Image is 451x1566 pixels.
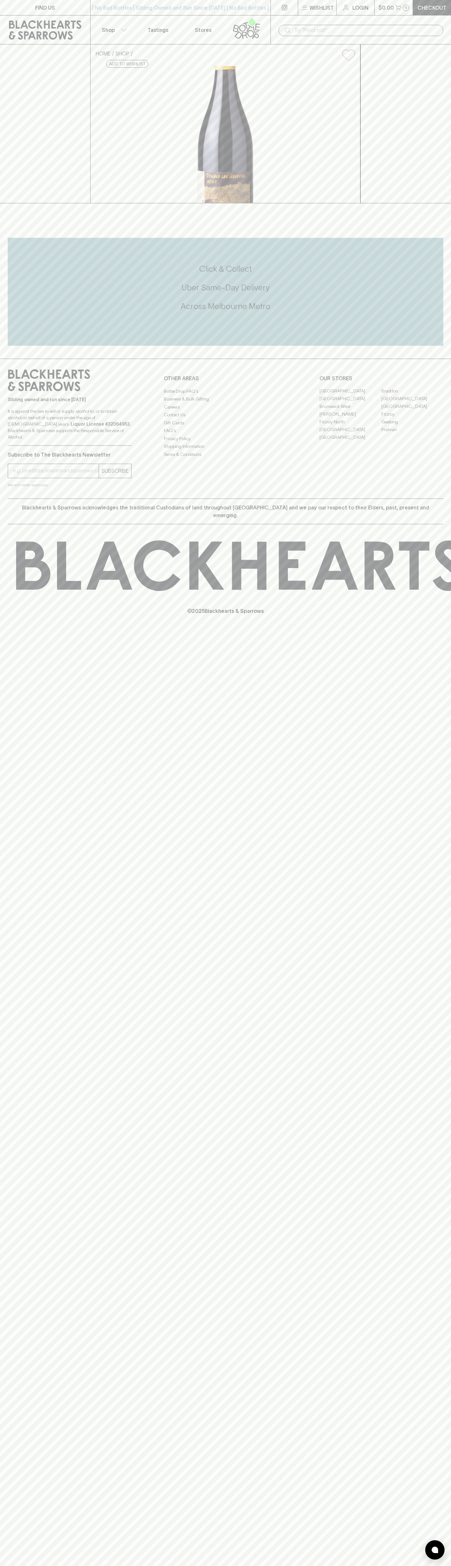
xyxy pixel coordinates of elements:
[319,387,381,395] a: [GEOGRAPHIC_DATA]
[319,418,381,426] a: Fitzroy North
[294,25,438,35] input: Try "Pinot noir"
[381,387,443,395] a: Braddon
[352,4,368,12] p: Login
[319,403,381,411] a: Brunswick West
[381,426,443,434] a: Prahran
[378,4,394,12] p: $0.00
[309,4,334,12] p: Wishlist
[319,426,381,434] a: [GEOGRAPHIC_DATA]
[35,4,55,12] p: FIND US
[8,482,132,488] p: We will never spam you
[8,264,443,274] h5: Click & Collect
[102,26,115,34] p: Shop
[96,51,111,56] a: HOME
[381,403,443,411] a: [GEOGRAPHIC_DATA]
[164,435,288,442] a: Privacy Policy
[102,467,129,475] p: SUBSCRIBE
[164,411,288,419] a: Contact Us
[181,15,226,44] a: Stores
[13,504,438,519] p: Blackhearts & Sparrows acknowledges the traditional Custodians of land throughout [GEOGRAPHIC_DAT...
[135,15,181,44] a: Tastings
[319,374,443,382] p: OUR STORES
[8,282,443,293] h5: Uber Same-Day Delivery
[99,464,131,478] button: SUBSCRIBE
[417,4,446,12] p: Checkout
[164,387,288,395] a: Bottle Drop FAQ's
[8,451,132,459] p: Subscribe to The Blackhearts Newsletter
[164,450,288,458] a: Terms & Conditions
[8,301,443,312] h5: Across Melbourne Metro
[164,374,288,382] p: OTHER AREAS
[13,466,99,476] input: e.g. jane@blackheartsandsparrows.com.au
[164,419,288,427] a: Gift Cards
[148,26,168,34] p: Tastings
[381,411,443,418] a: Fitzroy
[164,427,288,435] a: FAQ's
[91,66,360,203] img: 38976.png
[8,408,132,440] p: It is against the law to sell or supply alcohol to, or to obtain alcohol on behalf of a person un...
[381,395,443,403] a: [GEOGRAPHIC_DATA]
[91,15,136,44] button: Shop
[164,403,288,411] a: Careers
[319,411,381,418] a: [PERSON_NAME]
[319,395,381,403] a: [GEOGRAPHIC_DATA]
[405,6,407,9] p: 0
[71,421,130,427] strong: Liquor License #32064953
[195,26,211,34] p: Stores
[319,434,381,441] a: [GEOGRAPHIC_DATA]
[115,51,129,56] a: SHOP
[164,395,288,403] a: Business & Bulk Gifting
[381,418,443,426] a: Geelong
[106,60,148,68] button: Add to wishlist
[8,238,443,346] div: Call to action block
[164,443,288,450] a: Shipping Information
[8,396,132,403] p: Sibling owned and run since [DATE]
[340,47,358,63] button: Add to wishlist
[432,1547,438,1553] img: bubble-icon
